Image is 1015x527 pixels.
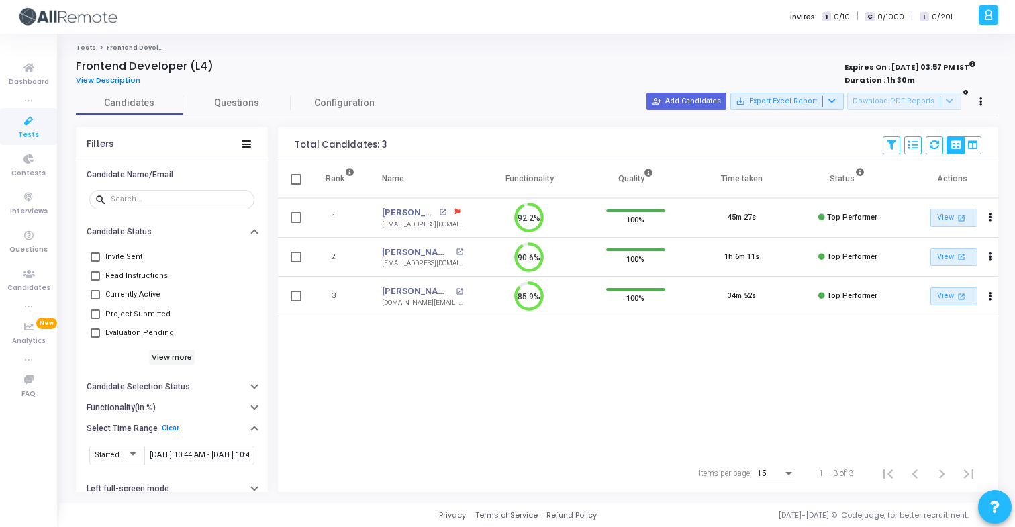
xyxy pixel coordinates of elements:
[583,160,689,198] th: Quality
[311,198,369,238] td: 1
[17,3,117,30] img: logo
[721,171,763,186] div: Time taken
[439,510,466,521] a: Privacy
[95,193,111,205] mat-icon: search
[865,12,874,22] span: C
[382,246,452,259] a: [PERSON_NAME]
[877,11,904,23] span: 0/1000
[475,510,538,521] a: Terms of Service
[875,460,902,487] button: First page
[857,9,859,23] span: |
[76,44,96,52] a: Tests
[183,96,291,110] span: Questions
[10,206,48,218] span: Interviews
[439,209,446,216] mat-icon: open_in_new
[847,93,961,110] button: Download PDF Reports
[597,510,998,521] div: [DATE]-[DATE] © Codejudge, for better recruitment.
[757,469,767,478] span: 15
[981,287,1000,306] button: Actions
[111,195,249,203] input: Search...
[790,11,817,23] label: Invites:
[149,350,195,365] h6: View more
[477,160,583,198] th: Functionality
[11,168,46,179] span: Contests
[382,220,463,230] div: [EMAIL_ADDRESS][DOMAIN_NAME]
[76,397,268,418] button: Functionality(in %)
[956,251,967,262] mat-icon: open_in_new
[646,93,726,110] button: Add Candidates
[724,252,759,263] div: 1h 6m 11s
[626,291,644,305] span: 100%
[546,510,597,521] a: Refund Policy
[12,336,46,347] span: Analytics
[314,96,375,110] span: Configuration
[107,44,189,52] span: Frontend Developer (L4)
[932,11,953,23] span: 0/201
[105,306,171,322] span: Project Submitted
[87,403,156,413] h6: Functionality(in %)
[36,318,57,329] span: New
[736,97,745,106] mat-icon: save_alt
[626,213,644,226] span: 100%
[728,212,756,224] div: 45m 27s
[21,389,36,400] span: FAQ
[652,97,661,106] mat-icon: person_add_alt
[827,291,877,300] span: Top Performer
[626,252,644,265] span: 100%
[827,252,877,261] span: Top Performer
[87,139,113,150] div: Filters
[76,418,268,438] button: Select Time RangeClear
[795,160,901,198] th: Status
[902,460,928,487] button: Previous page
[981,248,1000,267] button: Actions
[911,9,913,23] span: |
[87,170,173,180] h6: Candidate Name/Email
[382,206,435,220] a: [PERSON_NAME]
[87,424,158,434] h6: Select Time Range
[105,325,174,341] span: Evaluation Pending
[87,227,152,237] h6: Candidate Status
[18,130,39,141] span: Tests
[456,288,463,295] mat-icon: open_in_new
[930,209,977,227] a: View
[295,140,387,150] div: Total Candidates: 3
[150,451,249,459] input: From Date ~ To Date
[311,277,369,316] td: 3
[76,96,183,110] span: Candidates
[730,93,844,110] button: Export Excel Report
[819,467,853,479] div: 1 – 3 of 3
[920,12,928,22] span: I
[456,248,463,256] mat-icon: open_in_new
[834,11,850,23] span: 0/10
[76,377,268,397] button: Candidate Selection Status
[827,213,877,222] span: Top Performer
[9,244,48,256] span: Questions
[928,460,955,487] button: Next page
[901,160,1007,198] th: Actions
[9,77,49,88] span: Dashboard
[95,450,128,459] span: Started At
[76,60,213,73] h4: Frontend Developer (L4)
[105,287,160,303] span: Currently Active
[76,164,268,185] button: Candidate Name/Email
[76,44,998,52] nav: breadcrumb
[76,75,140,85] span: View Description
[382,298,463,308] div: [DOMAIN_NAME][EMAIL_ADDRESS][DOMAIN_NAME]
[382,171,404,186] div: Name
[7,283,50,294] span: Candidates
[382,285,452,298] a: [PERSON_NAME]
[822,12,831,22] span: T
[956,291,967,302] mat-icon: open_in_new
[981,209,1000,228] button: Actions
[947,136,981,154] div: View Options
[105,249,142,265] span: Invite Sent
[728,291,756,302] div: 34m 52s
[311,160,369,198] th: Rank
[955,460,982,487] button: Last page
[844,75,915,85] strong: Duration : 1h 30m
[956,212,967,224] mat-icon: open_in_new
[930,287,977,305] a: View
[76,479,268,499] button: Left full-screen mode
[699,467,752,479] div: Items per page:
